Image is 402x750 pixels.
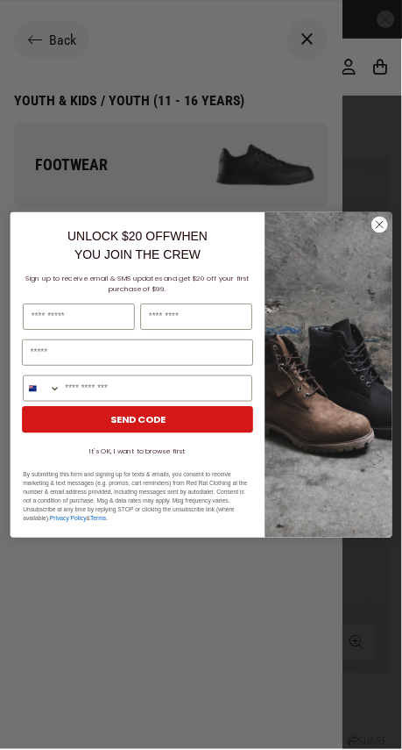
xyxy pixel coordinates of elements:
a: Terms [90,516,106,523]
button: SEND CODE [22,406,253,432]
span: UNLOCK $20 OFF [67,229,170,243]
span: YOU JOIN THE CREW [74,247,201,261]
img: f7662613-148e-4c88-9575-6c6b5b55a647.jpeg [264,212,392,539]
button: Close dialog [371,216,389,233]
a: Privacy Policy [49,516,86,523]
button: Open LiveChat chat widget [14,7,67,60]
button: It's OK, I want to browse first [22,443,253,461]
button: Search Countries [23,376,60,402]
span: Sign up to receive email & SMS updates and get $20 off your first purchase of $99. [25,274,250,294]
input: Email [22,339,253,366]
img: New Zealand [28,384,36,392]
input: First Name [23,304,135,330]
p: By submitting this form and signing up for texts & emails, you consent to receive marketing & tex... [23,470,252,523]
span: WHEN [170,229,208,243]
